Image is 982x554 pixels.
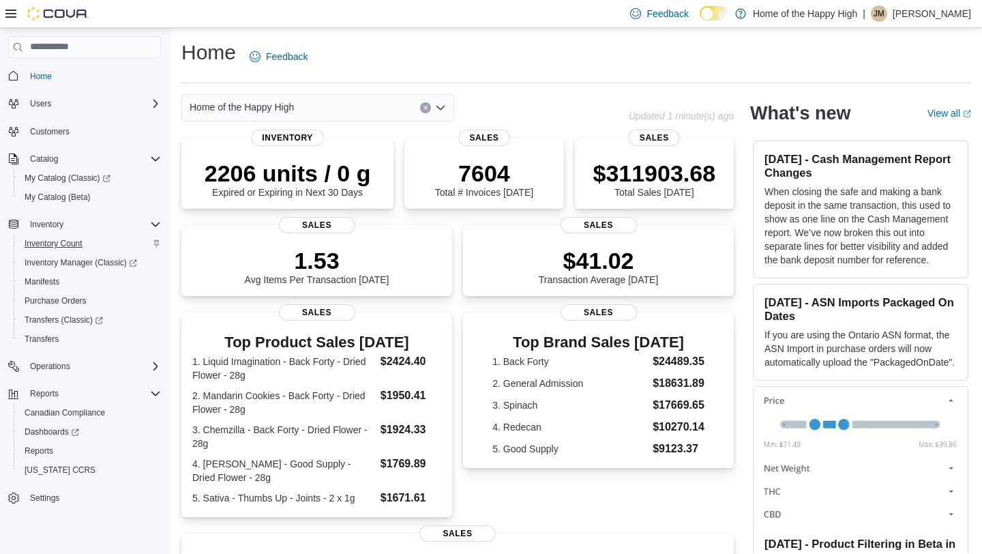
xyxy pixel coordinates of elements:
[435,102,446,113] button: Open list of options
[19,274,65,290] a: Manifests
[539,247,659,274] p: $41.02
[25,358,76,375] button: Operations
[25,276,59,287] span: Manifests
[435,160,533,187] p: 7604
[25,446,53,456] span: Reports
[653,353,704,370] dd: $24489.35
[381,353,441,370] dd: $2424.40
[629,111,734,121] p: Updated 1 minute(s) ago
[593,160,715,187] p: $311903.68
[14,461,166,480] button: [US_STATE] CCRS
[14,403,166,422] button: Canadian Compliance
[764,328,957,369] p: If you are using the Ontario ASN format, the ASN Import in purchase orders will now automatically...
[25,426,79,437] span: Dashboards
[266,50,308,63] span: Feedback
[192,423,375,450] dt: 3. Chemzilla - Back Forty - Dried Flower - 28g
[14,422,166,441] a: Dashboards
[561,304,637,321] span: Sales
[25,123,161,140] span: Customers
[19,189,161,205] span: My Catalog (Beta)
[3,94,166,113] button: Users
[279,304,355,321] span: Sales
[3,149,166,169] button: Catalog
[19,170,116,186] a: My Catalog (Classic)
[30,493,59,504] span: Settings
[251,130,324,146] span: Inventory
[593,160,715,198] div: Total Sales [DATE]
[30,71,52,82] span: Home
[30,98,51,109] span: Users
[19,254,143,271] a: Inventory Manager (Classic)
[14,310,166,330] a: Transfers (Classic)
[192,355,375,382] dt: 1. Liquid Imagination - Back Forty - Dried Flower - 28g
[205,160,371,198] div: Expired or Expiring in Next 30 Days
[753,5,857,22] p: Home of the Happy High
[653,441,704,457] dd: $9123.37
[25,216,161,233] span: Inventory
[192,389,375,416] dt: 2. Mandarin Cookies - Back Forty - Dried Flower - 28g
[927,108,971,119] a: View allExternal link
[381,388,441,404] dd: $1950.41
[19,405,110,421] a: Canadian Compliance
[764,295,957,323] h3: [DATE] - ASN Imports Packaged On Dates
[8,61,161,544] nav: Complex example
[19,424,85,440] a: Dashboards
[492,442,647,456] dt: 5. Good Supply
[435,160,533,198] div: Total # Invoices [DATE]
[25,385,64,402] button: Reports
[19,443,161,459] span: Reports
[19,170,161,186] span: My Catalog (Classic)
[19,293,161,309] span: Purchase Orders
[14,441,166,461] button: Reports
[25,490,65,506] a: Settings
[25,315,103,325] span: Transfers (Classic)
[893,5,971,22] p: [PERSON_NAME]
[25,151,161,167] span: Catalog
[25,192,91,203] span: My Catalog (Beta)
[19,235,161,252] span: Inventory Count
[25,257,137,268] span: Inventory Manager (Classic)
[25,385,161,402] span: Reports
[14,188,166,207] button: My Catalog (Beta)
[14,330,166,349] button: Transfers
[19,424,161,440] span: Dashboards
[25,123,75,140] a: Customers
[19,274,161,290] span: Manifests
[458,130,509,146] span: Sales
[700,6,728,20] input: Dark Mode
[3,488,166,508] button: Settings
[25,465,95,476] span: [US_STATE] CCRS
[244,43,313,70] a: Feedback
[19,462,161,478] span: Washington CCRS
[25,68,161,85] span: Home
[19,462,101,478] a: [US_STATE] CCRS
[30,361,70,372] span: Operations
[279,217,355,233] span: Sales
[25,173,110,184] span: My Catalog (Classic)
[764,185,957,267] p: When closing the safe and making a bank deposit in the same transaction, this used to show as one...
[561,217,637,233] span: Sales
[963,110,971,118] svg: External link
[30,126,70,137] span: Customers
[764,152,957,179] h3: [DATE] - Cash Management Report Changes
[14,253,166,272] a: Inventory Manager (Classic)
[3,121,166,141] button: Customers
[30,154,58,164] span: Catalog
[653,397,704,413] dd: $17669.65
[25,216,69,233] button: Inventory
[19,189,96,205] a: My Catalog (Beta)
[629,130,680,146] span: Sales
[700,20,700,21] span: Dark Mode
[646,7,688,20] span: Feedback
[19,331,161,347] span: Transfers
[27,7,89,20] img: Cova
[19,331,64,347] a: Transfers
[874,5,884,22] span: JM
[25,238,83,249] span: Inventory Count
[14,234,166,253] button: Inventory Count
[25,96,161,112] span: Users
[492,355,647,368] dt: 1. Back Forty
[381,422,441,438] dd: $1924.33
[420,102,431,113] button: Clear input
[30,388,59,399] span: Reports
